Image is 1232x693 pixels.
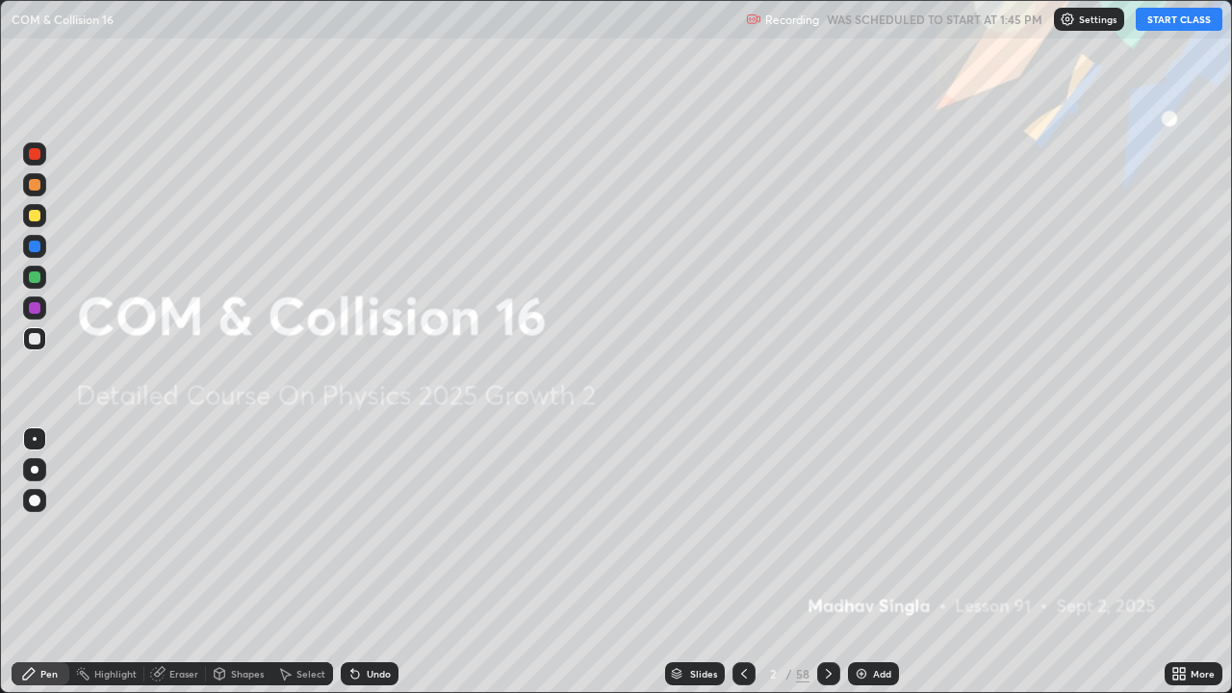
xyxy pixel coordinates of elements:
[296,669,325,679] div: Select
[94,669,137,679] div: Highlight
[12,12,114,27] p: COM & Collision 16
[40,669,58,679] div: Pen
[746,12,761,27] img: recording.375f2c34.svg
[796,665,809,682] div: 58
[169,669,198,679] div: Eraser
[1136,8,1222,31] button: START CLASS
[786,668,792,680] div: /
[231,669,264,679] div: Shapes
[827,11,1042,28] h5: WAS SCHEDULED TO START AT 1:45 PM
[763,668,783,680] div: 2
[367,669,391,679] div: Undo
[873,669,891,679] div: Add
[1191,669,1215,679] div: More
[854,666,869,681] img: add-slide-button
[1060,12,1075,27] img: class-settings-icons
[690,669,717,679] div: Slides
[765,13,819,27] p: Recording
[1079,14,1116,24] p: Settings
